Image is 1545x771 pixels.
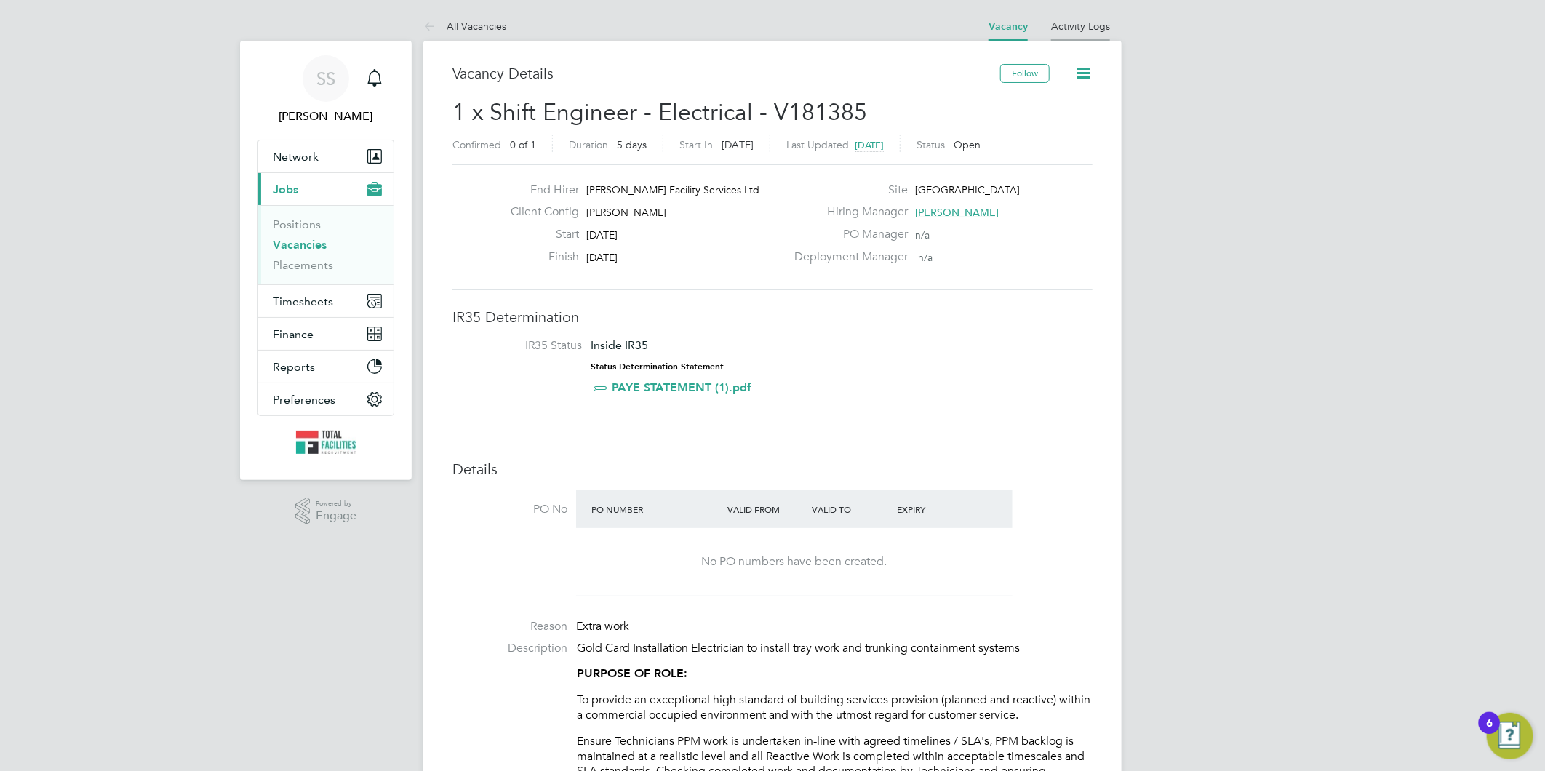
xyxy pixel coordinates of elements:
[273,258,333,272] a: Placements
[258,173,394,205] button: Jobs
[1000,64,1050,83] button: Follow
[257,55,394,125] a: SS[PERSON_NAME]
[452,619,567,634] label: Reason
[586,183,760,196] span: [PERSON_NAME] Facility Services Ltd
[855,139,884,151] span: [DATE]
[915,206,999,219] span: [PERSON_NAME]
[918,251,933,264] span: n/a
[258,318,394,350] button: Finance
[917,138,945,151] label: Status
[588,496,724,522] div: PO Number
[499,183,579,198] label: End Hirer
[423,20,506,33] a: All Vacancies
[452,502,567,517] label: PO No
[1486,723,1493,742] div: 6
[586,206,667,219] span: [PERSON_NAME]
[316,510,356,522] span: Engage
[273,150,319,164] span: Network
[452,64,1000,83] h3: Vacancy Details
[273,327,314,341] span: Finance
[273,238,327,252] a: Vacancies
[612,380,751,394] a: PAYE STATEMENT (1).pdf
[724,496,809,522] div: Valid From
[591,338,648,352] span: Inside IR35
[257,431,394,454] a: Go to home page
[510,138,536,151] span: 0 of 1
[499,227,579,242] label: Start
[316,69,335,88] span: SS
[1051,20,1110,33] a: Activity Logs
[954,138,981,151] span: Open
[893,496,978,522] div: Expiry
[240,41,412,480] nav: Main navigation
[989,20,1028,33] a: Vacancy
[915,183,1020,196] span: [GEOGRAPHIC_DATA]
[617,138,647,151] span: 5 days
[273,217,321,231] a: Positions
[679,138,713,151] label: Start In
[467,338,582,353] label: IR35 Status
[273,295,333,308] span: Timesheets
[273,183,298,196] span: Jobs
[1487,713,1533,759] button: Open Resource Center, 6 new notifications
[258,205,394,284] div: Jobs
[258,351,394,383] button: Reports
[452,641,567,656] label: Description
[591,554,998,570] div: No PO numbers have been created.
[452,308,1093,327] h3: IR35 Determination
[499,204,579,220] label: Client Config
[569,138,608,151] label: Duration
[258,140,394,172] button: Network
[915,228,930,241] span: n/a
[295,498,357,525] a: Powered byEngage
[273,360,315,374] span: Reports
[316,498,356,510] span: Powered by
[786,138,849,151] label: Last Updated
[809,496,894,522] div: Valid To
[258,383,394,415] button: Preferences
[296,431,356,454] img: tfrecruitment-logo-retina.png
[452,138,501,151] label: Confirmed
[257,108,394,125] span: Sam Skinner
[452,98,867,127] span: 1 x Shift Engineer - Electrical - V181385
[577,666,687,680] strong: PURPOSE OF ROLE:
[591,361,724,372] strong: Status Determination Statement
[499,249,579,265] label: Finish
[577,692,1093,723] p: To provide an exceptional high standard of building services provision (planned and reactive) wit...
[258,285,394,317] button: Timesheets
[586,251,618,264] span: [DATE]
[586,228,618,241] span: [DATE]
[786,249,908,265] label: Deployment Manager
[722,138,754,151] span: [DATE]
[786,183,908,198] label: Site
[273,393,335,407] span: Preferences
[786,204,908,220] label: Hiring Manager
[452,460,1093,479] h3: Details
[576,619,629,634] span: Extra work
[786,227,908,242] label: PO Manager
[577,641,1093,656] p: Gold Card Installation Electrician to install tray work and trunking containment systems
